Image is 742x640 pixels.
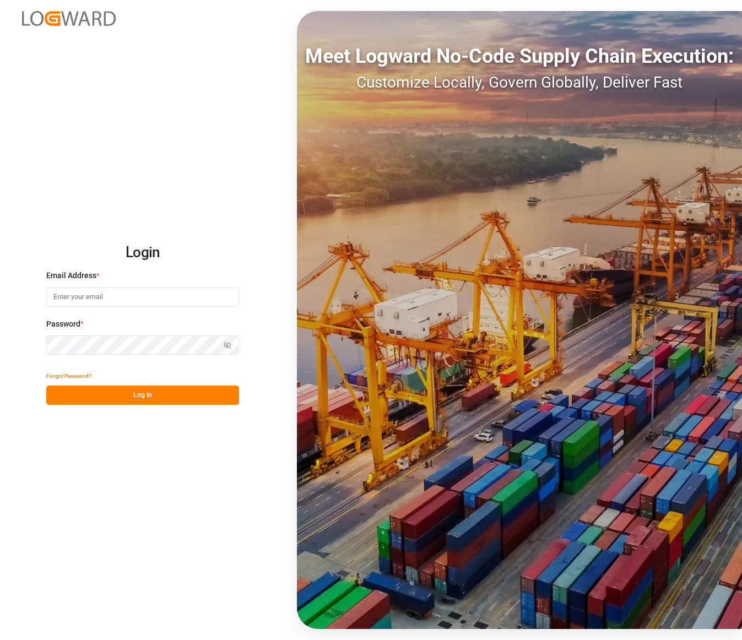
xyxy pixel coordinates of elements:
[46,270,96,281] span: Email Address
[46,235,239,270] h2: Login
[297,41,742,71] div: Meet Logward No-Code Supply Chain Execution:
[46,318,80,330] span: Password
[46,366,91,386] button: Forgot Password?
[22,11,116,26] img: Logward_new_orange.png
[46,288,239,307] input: Enter your email
[46,386,239,405] button: Log In
[297,71,742,94] div: Customize Locally, Govern Globally, Deliver Fast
